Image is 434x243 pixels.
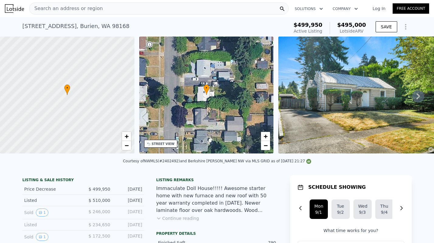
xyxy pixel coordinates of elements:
[375,199,394,219] button: Thu9/4
[115,209,142,217] div: [DATE]
[290,3,328,14] button: Solutions
[203,85,210,91] span: •
[36,233,49,241] button: View historical data
[89,209,110,214] span: $ 246,000
[293,22,322,28] span: $499,950
[156,231,278,236] div: Property details
[23,22,130,30] div: [STREET_ADDRESS] , Burien , WA 98168
[314,209,323,215] div: 9/1
[353,199,372,219] button: Wed9/3
[337,28,366,34] div: Lotside ARV
[328,3,363,14] button: Company
[310,199,328,219] button: Mon9/1
[36,209,49,217] button: View historical data
[294,29,322,33] span: Active Listing
[5,4,24,13] img: Lotside
[264,132,268,140] span: +
[89,198,110,203] span: $ 510,000
[122,141,131,150] a: Zoom out
[24,186,78,192] div: Price Decrease
[89,222,110,227] span: $ 234,650
[297,227,404,234] p: What time works for you?
[203,84,210,95] div: •
[64,84,70,95] div: •
[30,5,103,12] span: Search an address or region
[23,178,144,184] div: LISTING & SALE HISTORY
[115,233,142,241] div: [DATE]
[393,3,429,14] a: Free Account
[24,233,78,241] div: Sold
[24,222,78,228] div: Listed
[124,142,128,149] span: −
[336,209,345,215] div: 9/2
[358,203,367,209] div: Wed
[380,209,389,215] div: 9/4
[115,222,142,228] div: [DATE]
[336,203,345,209] div: Tue
[156,185,278,214] div: Immaculate Doll House!!!!! Awesome starter home with new furnace and new roof with 50 year warran...
[24,197,78,203] div: Listed
[358,209,367,215] div: 9/3
[64,85,70,91] span: •
[156,178,278,182] div: Listing remarks
[123,159,311,163] div: Courtesy of NWMLS (#2402492) and Berkshire [PERSON_NAME] NW via MLS GRID as of [DATE] 21:27
[89,187,110,192] span: $ 499,950
[337,22,366,28] span: $495,000
[261,141,270,150] a: Zoom out
[365,5,393,12] a: Log In
[261,132,270,141] a: Zoom in
[376,21,397,32] button: SAVE
[152,142,175,146] div: STREET VIEW
[314,203,323,209] div: Mon
[308,184,366,191] h1: SCHEDULE SHOWING
[332,199,350,219] button: Tue9/2
[115,186,142,192] div: [DATE]
[156,215,199,221] button: Continue reading
[122,132,131,141] a: Zoom in
[306,159,311,164] img: NWMLS Logo
[89,234,110,238] span: $ 172,500
[380,203,389,209] div: Thu
[124,132,128,140] span: +
[24,209,78,217] div: Sold
[115,197,142,203] div: [DATE]
[400,21,412,33] button: Show Options
[264,142,268,149] span: −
